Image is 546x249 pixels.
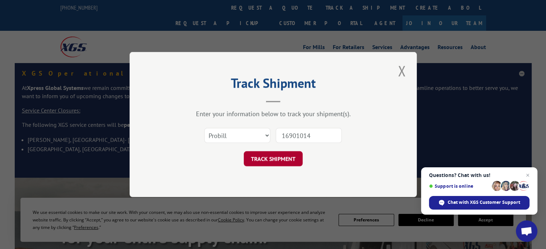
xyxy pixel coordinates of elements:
span: Questions? Chat with us! [429,172,529,178]
h2: Track Shipment [165,78,381,92]
span: Chat with XGS Customer Support [429,196,529,210]
span: Chat with XGS Customer Support [448,199,520,206]
a: Open chat [516,220,537,242]
button: Close modal [396,61,408,81]
button: TRACK SHIPMENT [244,151,303,166]
span: Support is online [429,183,489,189]
div: Enter your information below to track your shipment(s). [165,110,381,118]
input: Number(s) [276,128,342,143]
